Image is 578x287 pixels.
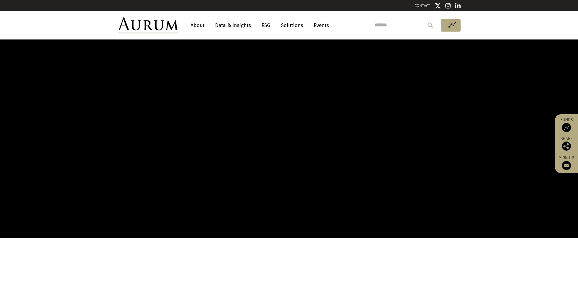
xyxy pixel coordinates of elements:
a: CONTACT [414,3,430,8]
a: Solutions [278,20,306,31]
a: Funds [558,117,575,132]
img: Share this post [562,142,571,151]
img: Instagram icon [445,3,451,9]
a: ESG [259,20,273,31]
input: Submit [424,19,436,31]
img: Access Funds [562,123,571,132]
img: Sign up to our newsletter [562,161,571,170]
a: Events [311,20,329,31]
img: Linkedin icon [455,3,461,9]
img: Aurum [118,17,178,33]
div: Share [558,137,575,151]
a: Sign up [558,155,575,170]
img: Twitter icon [435,3,441,9]
a: About [188,20,208,31]
a: Data & Insights [212,20,254,31]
